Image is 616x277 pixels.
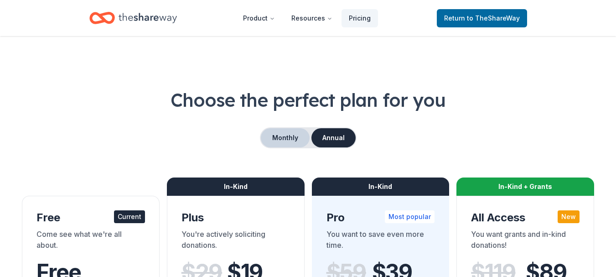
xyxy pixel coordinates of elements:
[36,210,145,225] div: Free
[326,210,435,225] div: Pro
[467,14,520,22] span: to TheShareWay
[89,7,177,29] a: Home
[437,9,527,27] a: Returnto TheShareWay
[22,87,594,113] h1: Choose the perfect plan for you
[284,9,340,27] button: Resources
[444,13,520,24] span: Return
[471,210,580,225] div: All Access
[558,210,580,223] div: New
[311,128,356,147] button: Annual
[326,229,435,254] div: You want to save even more time.
[385,210,435,223] div: Most popular
[167,178,305,196] div: In-Kind
[236,9,282,27] button: Product
[36,229,145,254] div: Come see what we're all about.
[261,128,310,147] button: Monthly
[456,178,594,196] div: In-Kind + Grants
[114,210,145,223] div: Current
[181,210,290,225] div: Plus
[342,9,378,27] a: Pricing
[312,178,450,196] div: In-Kind
[181,229,290,254] div: You're actively soliciting donations.
[236,7,378,29] nav: Main
[471,229,580,254] div: You want grants and in-kind donations!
